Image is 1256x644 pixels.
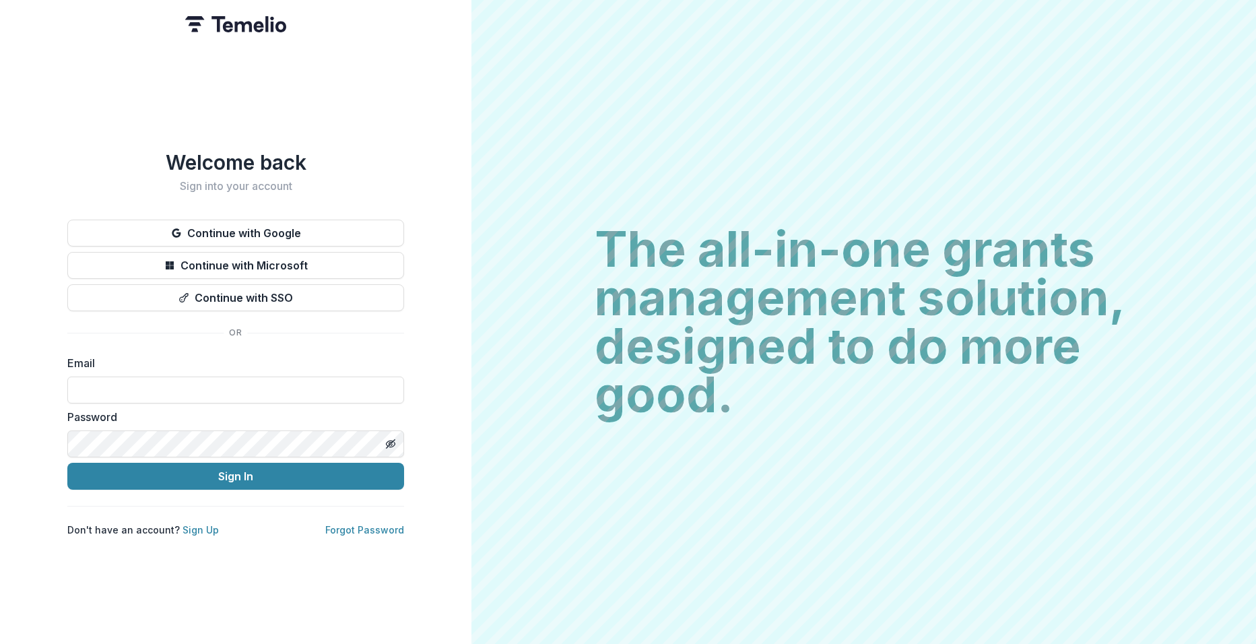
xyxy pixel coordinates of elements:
a: Forgot Password [325,524,404,536]
a: Sign Up [183,524,219,536]
button: Continue with Google [67,220,404,247]
button: Continue with SSO [67,284,404,311]
label: Email [67,355,396,371]
button: Toggle password visibility [380,433,401,455]
p: Don't have an account? [67,523,219,537]
h2: Sign into your account [67,180,404,193]
img: Temelio [185,16,286,32]
button: Continue with Microsoft [67,252,404,279]
h1: Welcome back [67,150,404,174]
button: Sign In [67,463,404,490]
label: Password [67,409,396,425]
